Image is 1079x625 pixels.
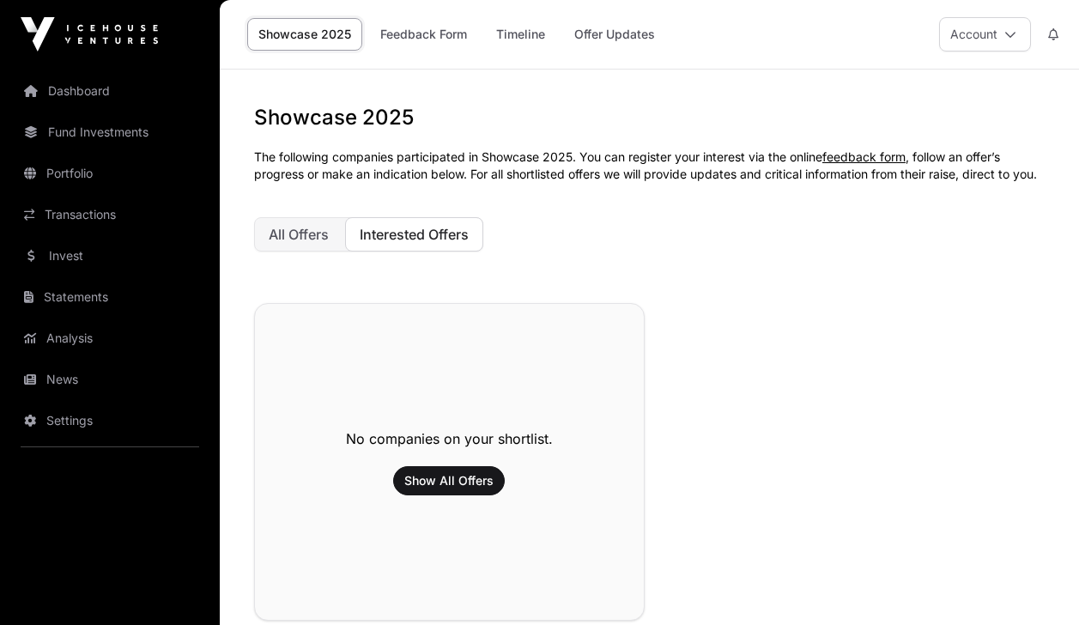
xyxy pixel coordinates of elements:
a: Timeline [485,18,556,51]
img: Icehouse Ventures Logo [21,17,158,52]
span: Show All Offers [404,472,494,489]
a: Analysis [14,319,206,357]
a: Showcase 2025 [247,18,362,51]
button: Account [939,17,1031,52]
button: Show All Offers [393,466,505,495]
p: The following companies participated in Showcase 2025. You can register your interest via the onl... [254,149,1045,183]
a: Statements [14,278,206,316]
a: Invest [14,237,206,275]
button: Interested Offers [345,217,483,252]
a: News [14,361,206,398]
span: All Offers [269,226,329,243]
a: Fund Investments [14,113,206,151]
h1: Showcase 2025 [254,104,1045,131]
a: Portfolio [14,155,206,192]
a: feedback form [822,149,906,164]
h2: No companies on your shortlist. [346,428,553,449]
a: Offer Updates [563,18,666,51]
a: Feedback Form [369,18,478,51]
button: All Offers [254,217,343,252]
span: Interested Offers [360,226,469,243]
a: Dashboard [14,72,206,110]
a: Settings [14,402,206,440]
a: Transactions [14,196,206,234]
